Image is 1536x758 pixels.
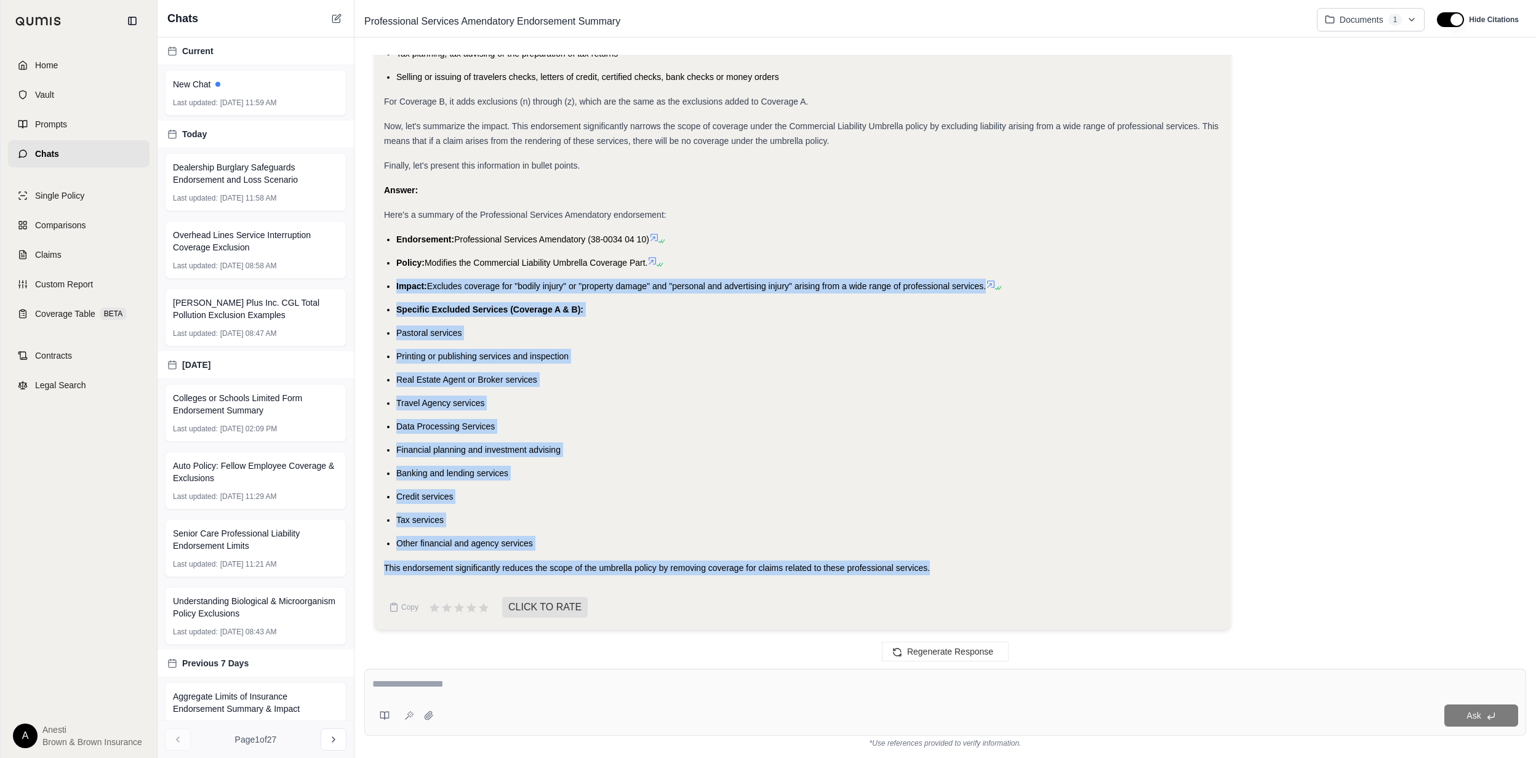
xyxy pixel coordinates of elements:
a: Contracts [8,342,150,369]
span: Ask [1466,711,1481,720]
a: Prompts [8,111,150,138]
span: New Chat [173,78,210,90]
strong: Answer: [384,185,418,195]
span: Senior Care Professional Liability Endorsement Limits [173,527,338,552]
span: Last updated: [173,627,218,637]
span: [DATE] [182,359,210,371]
span: Professional Services Amendatory Endorsement Summary [359,12,625,31]
span: Page 1 of 27 [235,733,277,746]
span: Banking and lending services [396,468,508,478]
span: [DATE] 11:58 AM [220,193,277,203]
span: Chats [35,148,59,160]
span: Prompts [35,118,67,130]
span: Tax services [396,515,444,525]
span: Dealership Burglary Safeguards Endorsement and Loss Scenario [173,161,338,186]
span: Documents [1340,14,1383,26]
span: Home [35,59,58,71]
span: [DATE] 11:59 AM [220,98,277,108]
span: [DATE] 08:43 AM [220,627,277,637]
span: Impact: [396,281,427,291]
span: Financial planning and investment advising [396,445,561,455]
span: Here's a summary of the Professional Services Amendatory endorsement: [384,210,666,220]
span: Comparisons [35,219,86,231]
span: Data Processing Services [396,421,495,431]
span: Other financial and agency services [396,538,533,548]
span: Copy [401,602,418,612]
a: Comparisons [8,212,150,239]
span: Endorsement: [396,234,454,244]
span: Last updated: [173,261,218,271]
span: Modifies the Commercial Liability Umbrella Coverage Part. [425,258,648,268]
span: Printing or publishing services and inspection [396,351,569,361]
a: Claims [8,241,150,268]
span: [DATE] 11:21 AM [220,559,277,569]
span: This endorsement significantly reduces the scope of the umbrella policy by removing coverage for ... [384,563,930,573]
span: Contracts [35,349,72,362]
a: Chats [8,140,150,167]
span: Chats [167,10,198,27]
span: [DATE] 08:47 AM [220,329,277,338]
span: BETA [100,308,126,320]
span: [PERSON_NAME] Plus Inc. CGL Total Pollution Exclusion Examples [173,297,338,321]
button: Copy [384,595,423,620]
a: Vault [8,81,150,108]
span: Professional Services Amendatory (38-0034 04 10) [454,234,649,244]
span: [DATE] 02:09 PM [220,424,277,434]
span: [DATE] 11:29 AM [220,492,277,501]
span: Pastoral services [396,328,462,338]
a: Coverage TableBETA [8,300,150,327]
span: CLICK TO RATE [502,597,588,618]
span: Selling or issuing of travelers checks, letters of credit, certified checks, bank checks or money... [396,72,779,82]
span: Aggregate Limits of Insurance Endorsement Summary & Impact [173,690,338,715]
span: Overhead Lines Service Interruption Coverage Exclusion [173,229,338,253]
span: Understanding Biological & Microorganism Policy Exclusions [173,595,338,620]
span: Finally, let's present this information in bullet points. [384,161,580,170]
button: Regenerate Response [882,642,1009,661]
span: Credit services [396,492,454,501]
span: Single Policy [35,189,84,202]
span: Coverage Table [35,308,95,320]
span: Vault [35,89,54,101]
span: [DATE] 08:58 AM [220,261,277,271]
span: Custom Report [35,278,93,290]
span: Last updated: [173,193,218,203]
button: Collapse sidebar [122,11,142,31]
span: Now, let's summarize the impact. This endorsement significantly narrows the scope of coverage und... [384,121,1218,146]
div: Edit Title [359,12,1307,31]
span: Tax planning, tax advising or the preparation of tax returns [396,49,618,58]
span: Last updated: [173,492,218,501]
a: Custom Report [8,271,150,298]
span: Real Estate Agent or Broker services [396,375,537,385]
span: Previous 7 Days [182,657,249,669]
span: Colleges or Schools Limited Form Endorsement Summary [173,392,338,417]
span: Today [182,128,207,140]
span: Current [182,45,214,57]
button: Ask [1444,704,1518,727]
a: Home [8,52,150,79]
span: Legal Search [35,379,86,391]
span: Last updated: [173,424,218,434]
span: Last updated: [173,329,218,338]
span: Auto Policy: Fellow Employee Coverage & Exclusions [173,460,338,484]
span: Regenerate Response [907,647,993,656]
span: Policy: [396,258,425,268]
a: Legal Search [8,372,150,399]
button: New Chat [329,11,344,26]
span: Anesti [42,724,142,736]
img: Qumis Logo [15,17,62,26]
span: Brown & Brown Insurance [42,736,142,748]
span: Specific Excluded Services (Coverage A & B): [396,305,583,314]
a: Single Policy [8,182,150,209]
span: 1 [1388,14,1402,26]
span: Hide Citations [1469,15,1519,25]
span: For Coverage B, it adds exclusions (n) through (z), which are the same as the exclusions added to... [384,97,808,106]
span: Claims [35,249,62,261]
button: Documents1 [1317,8,1425,31]
div: A [13,724,38,748]
span: Excludes coverage for "bodily injury" or "property damage" and "personal and advertising injury" ... [427,281,986,291]
span: Travel Agency services [396,398,484,408]
span: Last updated: [173,98,218,108]
span: Last updated: [173,559,218,569]
div: *Use references provided to verify information. [364,736,1526,748]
